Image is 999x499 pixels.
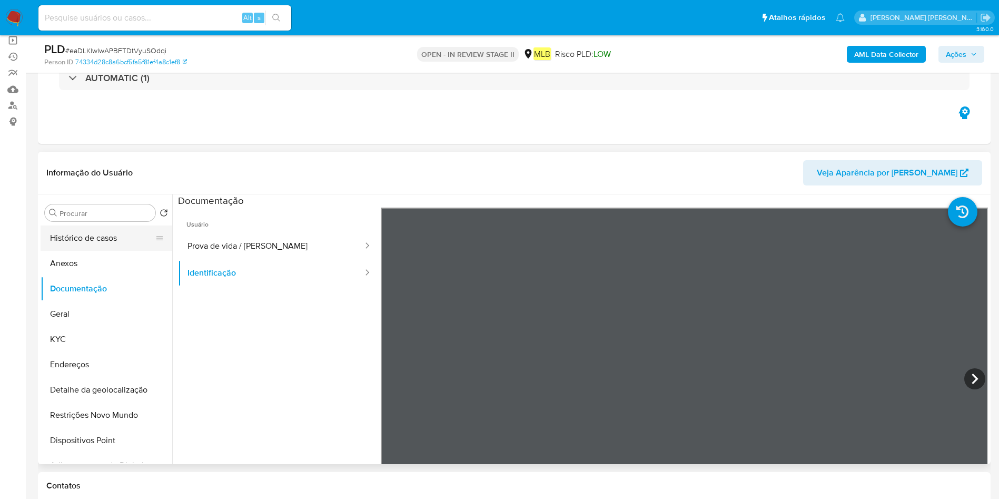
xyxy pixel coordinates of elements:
h3: AUTOMATIC (1) [85,72,150,84]
span: # eaDLKlwIwAPBFTDtVyuSOdqi [65,45,166,56]
button: Histórico de casos [41,226,164,251]
button: Dispositivos Point [41,428,172,453]
button: KYC [41,327,172,352]
span: Atalhos rápidos [769,12,825,23]
span: Alt [243,13,252,23]
button: Retornar ao pedido padrão [160,209,168,220]
input: Pesquise usuários ou casos... [38,11,291,25]
h1: Contatos [46,481,982,491]
button: Adiantamentos de Dinheiro [41,453,172,478]
div: AUTOMATIC (1) [59,66,970,90]
span: 3.160.0 [976,25,994,33]
button: Geral [41,301,172,327]
span: s [258,13,261,23]
button: Detalhe da geolocalização [41,377,172,403]
span: Risco PLD: [555,48,611,60]
button: AML Data Collector [847,46,926,63]
h1: Informação do Usuário [46,168,133,178]
input: Procurar [60,209,151,218]
button: Ações [938,46,984,63]
b: PLD [44,41,65,57]
a: Notificações [836,13,845,22]
a: 74334d28c8a6bcf5fa5f81ef4a8c1ef8 [75,57,187,67]
a: Sair [980,12,991,23]
button: Anexos [41,251,172,276]
b: AML Data Collector [854,46,918,63]
p: OPEN - IN REVIEW STAGE II [417,47,519,62]
button: Restrições Novo Mundo [41,403,172,428]
button: search-icon [265,11,287,25]
button: Procurar [49,209,57,217]
button: Endereços [41,352,172,377]
p: juliane.miranda@mercadolivre.com [871,13,977,23]
span: Veja Aparência por [PERSON_NAME] [817,160,957,185]
span: LOW [594,48,611,60]
button: Veja Aparência por [PERSON_NAME] [803,160,982,185]
span: Ações [946,46,966,63]
em: MLB [533,47,551,60]
button: Documentação [41,276,172,301]
b: Person ID [44,57,73,67]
